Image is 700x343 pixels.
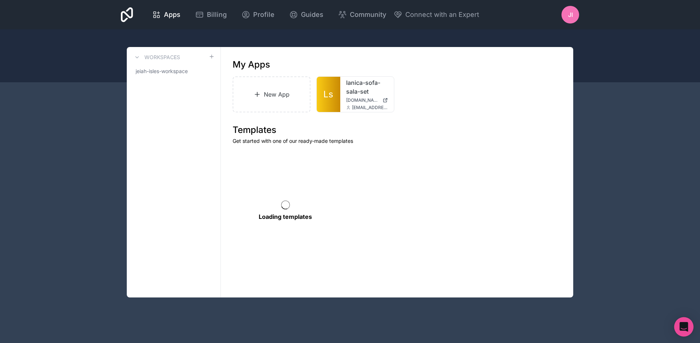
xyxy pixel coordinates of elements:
a: Profile [236,7,280,23]
span: Guides [301,10,323,20]
p: Get started with one of our ready-made templates [233,137,561,145]
span: [DOMAIN_NAME] [346,97,380,103]
a: Ls [317,77,340,112]
span: Apps [164,10,180,20]
span: Community [350,10,386,20]
p: Loading templates [259,212,312,221]
h1: Templates [233,124,561,136]
span: JI [568,10,573,19]
span: [EMAIL_ADDRESS][DOMAIN_NAME] [352,105,388,111]
span: Connect with an Expert [405,10,479,20]
a: Workspaces [133,53,180,62]
span: Billing [207,10,227,20]
a: jeiah-isles-workspace [133,65,215,78]
h3: Workspaces [144,54,180,61]
button: Connect with an Expert [394,10,479,20]
h1: My Apps [233,59,270,71]
a: Guides [283,7,329,23]
a: Billing [189,7,233,23]
span: Profile [253,10,274,20]
a: New App [233,76,310,112]
div: Open Intercom Messenger [674,317,694,337]
a: Apps [146,7,186,23]
span: Ls [323,89,333,100]
a: lanica-sofa-sala-set [346,78,388,96]
a: [DOMAIN_NAME] [346,97,388,103]
span: jeiah-isles-workspace [136,68,188,75]
a: Community [332,7,392,23]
